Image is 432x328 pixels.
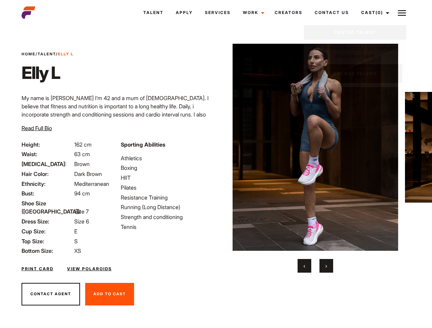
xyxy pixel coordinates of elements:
[74,238,78,245] span: S
[22,94,212,151] p: My name is [PERSON_NAME] I’m 42 and a mum of [DEMOGRAPHIC_DATA]. I believe that fitness and nutri...
[355,3,393,22] a: Cast(0)
[309,3,355,22] a: Contact Us
[22,124,52,132] button: Read Full Bio
[22,189,73,197] span: Bust:
[74,247,81,254] span: XS
[67,266,112,272] a: View Polaroids
[121,223,212,231] li: Tennis
[74,208,89,215] span: Size 7
[308,64,402,83] a: Browse Talent
[22,217,73,225] span: Dress Size:
[22,125,52,132] span: Read Full Bio
[199,3,237,22] a: Services
[74,218,89,225] span: Size 6
[121,203,212,211] li: Running (Long Distance)
[74,141,92,148] span: 162 cm
[74,161,90,167] span: Brown
[121,164,212,172] li: Boxing
[22,6,35,19] img: cropped-aefm-brand-fav-22-square.png
[121,174,212,182] li: HIIT
[22,283,80,305] button: Contact Agent
[325,262,327,269] span: Next
[121,213,212,221] li: Strength and conditioning
[22,199,73,216] span: Shoe Size ([GEOGRAPHIC_DATA]):
[22,51,74,57] span: / /
[22,160,73,168] span: [MEDICAL_DATA]:
[85,283,134,305] button: Add To Cast
[303,262,305,269] span: Previous
[22,180,73,188] span: Ethnicity:
[121,154,212,162] li: Athletics
[22,266,53,272] a: Print Card
[304,25,406,40] a: Casted Talent
[398,9,406,17] img: Burger icon
[22,237,73,245] span: Top Size:
[22,150,73,158] span: Waist:
[22,140,73,149] span: Height:
[22,170,73,178] span: Hair Color:
[22,52,36,56] a: Home
[74,170,102,177] span: Dark Brown
[22,63,74,83] h1: Elly L
[304,40,406,60] p: Your shortlist is empty, get started by shortlisting talent.
[170,3,199,22] a: Apply
[74,180,109,187] span: Mediterranean
[74,190,90,197] span: 94 cm
[269,3,309,22] a: Creators
[376,10,383,15] span: (0)
[22,247,73,255] span: Bottom Size:
[74,151,90,158] span: 63 cm
[74,228,77,235] span: E
[58,52,74,56] strong: Elly L
[121,183,212,192] li: Pilates
[38,52,56,56] a: Talent
[137,3,170,22] a: Talent
[22,227,73,235] span: Cup Size:
[121,193,212,202] li: Resistance Training
[237,3,269,22] a: Work
[93,291,126,296] span: Add To Cast
[121,141,165,148] strong: Sporting Abilities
